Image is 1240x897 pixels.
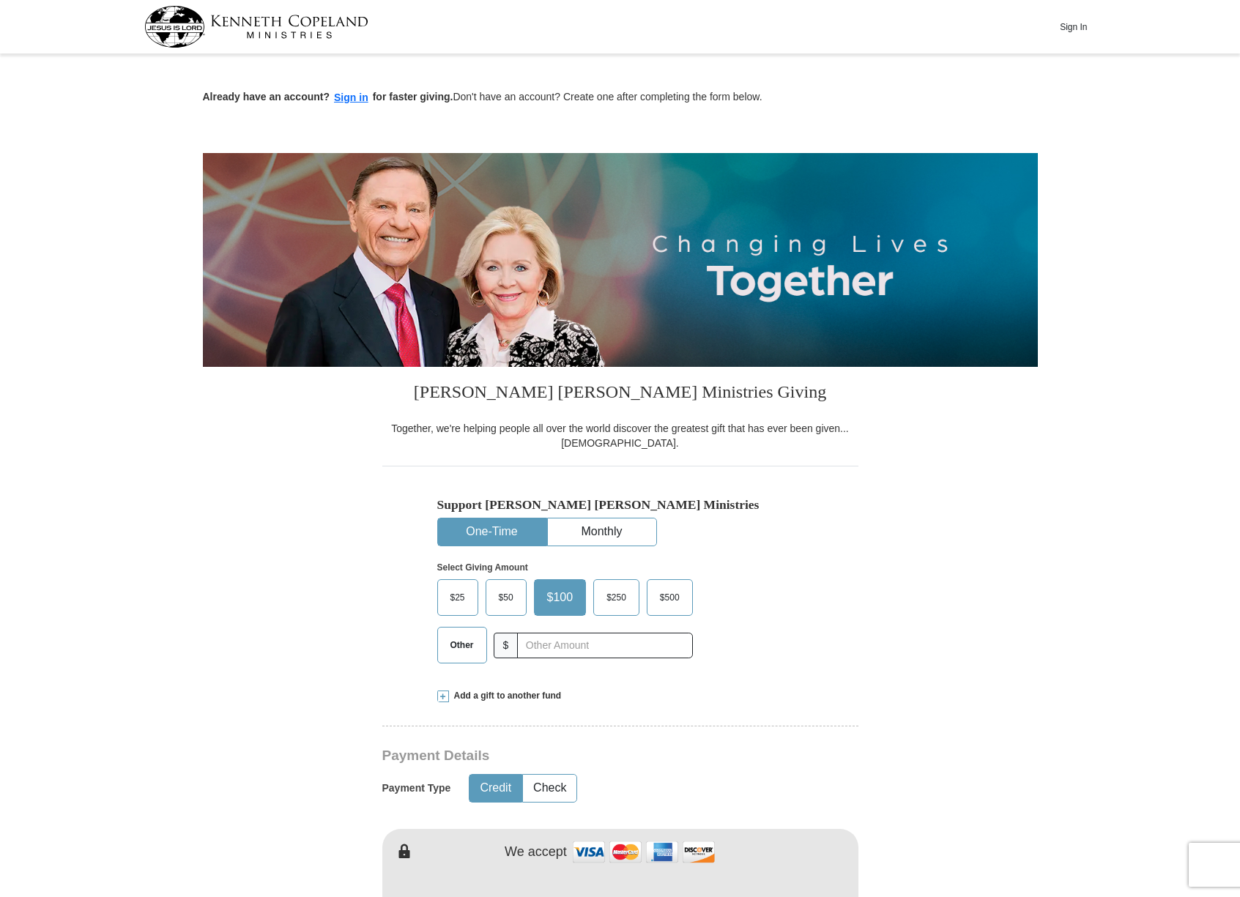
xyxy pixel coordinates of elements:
[491,587,521,608] span: $50
[505,844,567,860] h4: We accept
[540,587,581,608] span: $100
[437,562,528,573] strong: Select Giving Amount
[144,6,368,48] img: kcm-header-logo.svg
[517,633,692,658] input: Other Amount
[548,518,656,546] button: Monthly
[571,836,717,868] img: credit cards accepted
[382,782,451,794] h5: Payment Type
[443,587,472,608] span: $25
[599,587,634,608] span: $250
[523,775,576,802] button: Check
[494,633,519,658] span: $
[437,497,803,513] h5: Support [PERSON_NAME] [PERSON_NAME] Ministries
[203,91,453,103] strong: Already have an account? for faster giving.
[330,89,373,106] button: Sign in
[469,775,521,802] button: Credit
[438,518,546,546] button: One-Time
[1052,15,1096,38] button: Sign In
[382,367,858,421] h3: [PERSON_NAME] [PERSON_NAME] Ministries Giving
[382,421,858,450] div: Together, we're helping people all over the world discover the greatest gift that has ever been g...
[443,634,481,656] span: Other
[203,89,1038,106] p: Don't have an account? Create one after completing the form below.
[382,748,756,764] h3: Payment Details
[449,690,562,702] span: Add a gift to another fund
[653,587,687,608] span: $500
